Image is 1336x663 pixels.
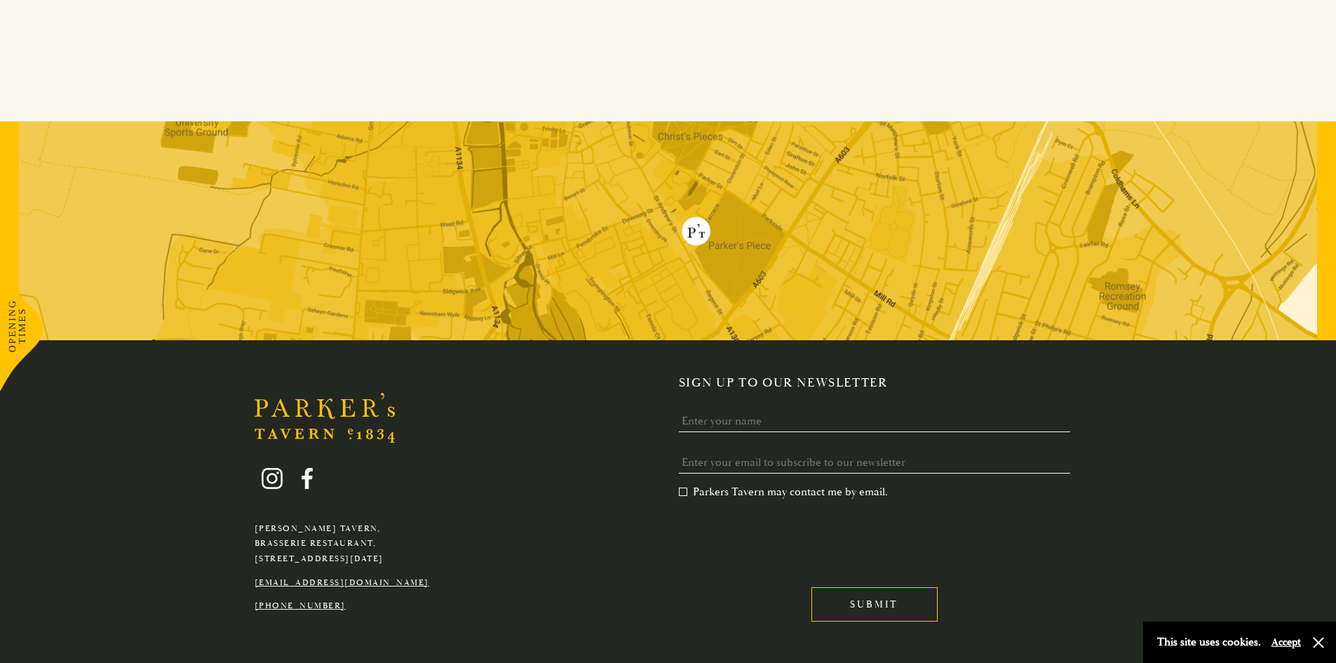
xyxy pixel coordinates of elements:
button: Accept [1271,636,1301,649]
img: map [19,121,1317,340]
iframe: reCAPTCHA [679,510,892,565]
p: [PERSON_NAME] Tavern, Brasserie Restaurant, [STREET_ADDRESS][DATE] [255,521,429,567]
input: Enter your name [679,410,1071,432]
a: [PHONE_NUMBER] [255,601,346,611]
input: Enter your email to subscribe to our newsletter [679,452,1071,474]
input: Submit [811,587,938,622]
h2: Sign up to our newsletter [679,375,1082,391]
p: This site uses cookies. [1157,632,1261,652]
label: Parkers Tavern may contact me by email. [679,485,888,499]
a: [EMAIL_ADDRESS][DOMAIN_NAME] [255,577,429,588]
button: Close and accept [1311,636,1325,650]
